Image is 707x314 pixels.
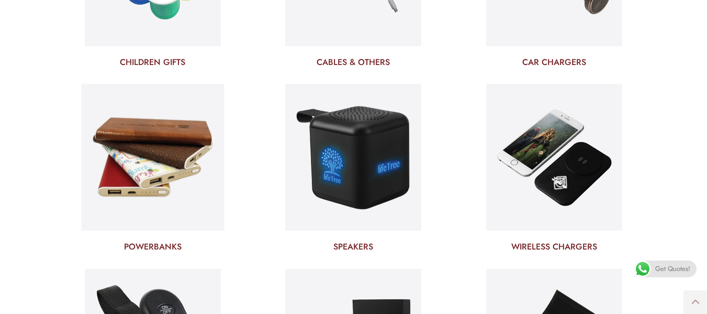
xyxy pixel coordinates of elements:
a: CABLES & OTHERS [261,57,446,68]
a: CHILDREN GIFTS [60,57,245,68]
a: SPEAKERS [261,241,446,253]
a: CAR CHARGERS [462,57,647,68]
span: Get Quotes! [655,261,690,277]
a: WIRELESS CHARGERS [462,241,647,253]
a: POWERBANKS [60,241,245,253]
